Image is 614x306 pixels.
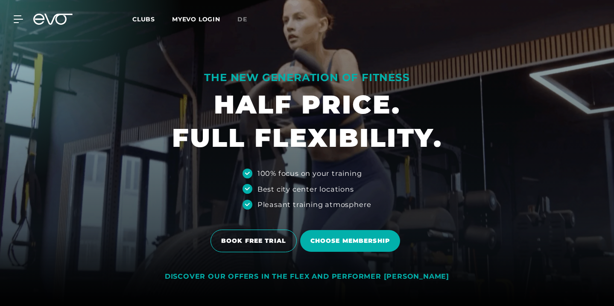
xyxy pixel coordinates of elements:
[172,88,442,154] h1: HALF PRICE. FULL FLEXIBILITY.
[310,236,390,245] span: Choose membership
[172,15,220,23] a: MYEVO LOGIN
[165,272,449,281] div: DISCOVER OUR OFFERS IN THE FLEX AND PERFORMER [PERSON_NAME]
[257,184,354,194] div: Best city center locations
[237,15,257,24] a: de
[172,71,442,85] div: THE NEW GENERATION OF FITNESS
[211,223,300,259] a: BOOK FREE TRIAL
[257,199,371,210] div: Pleasant training atmosphere
[257,168,362,178] div: 100% focus on your training
[132,15,155,23] span: Clubs
[132,15,172,23] a: Clubs
[237,15,247,23] span: de
[300,224,403,258] a: Choose membership
[221,236,286,245] span: BOOK FREE TRIAL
